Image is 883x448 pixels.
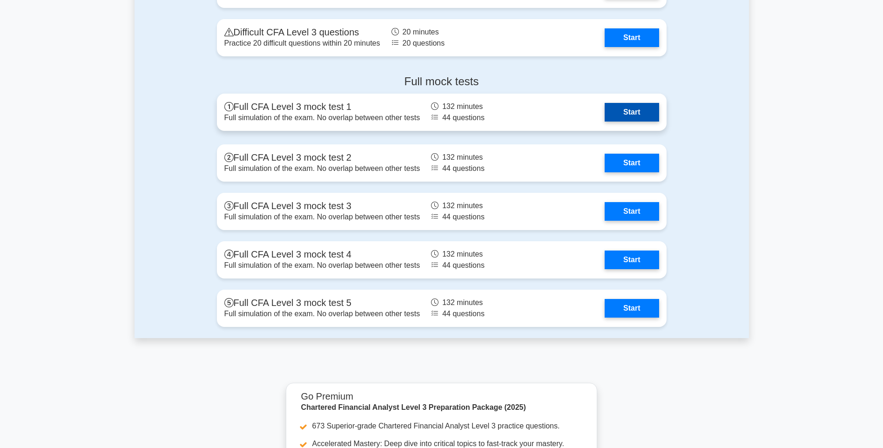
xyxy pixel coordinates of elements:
[605,154,659,172] a: Start
[605,103,659,122] a: Start
[605,202,659,221] a: Start
[605,299,659,318] a: Start
[605,28,659,47] a: Start
[217,75,667,88] h4: Full mock tests
[605,251,659,269] a: Start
